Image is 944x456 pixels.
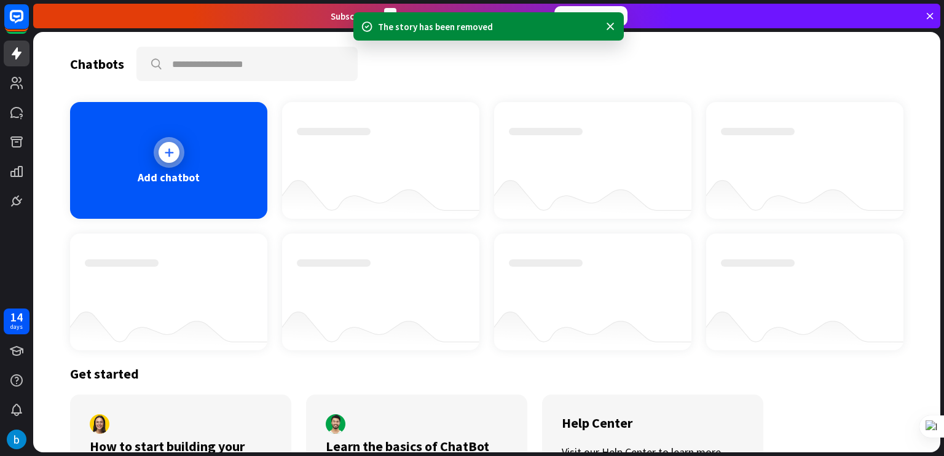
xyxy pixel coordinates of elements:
div: Subscribe in days to get your first month for $1 [331,8,545,25]
div: 14 [10,312,23,323]
button: Open LiveChat chat widget [10,5,47,42]
div: days [10,323,23,331]
img: author [326,414,345,434]
div: 3 [384,8,396,25]
div: Chatbots [70,55,124,73]
div: Add chatbot [138,170,200,184]
a: 14 days [4,309,29,334]
div: Get started [70,365,903,382]
div: Help Center [562,414,744,431]
img: author [90,414,109,434]
div: Subscribe now [554,6,627,26]
div: The story has been removed [378,20,599,33]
